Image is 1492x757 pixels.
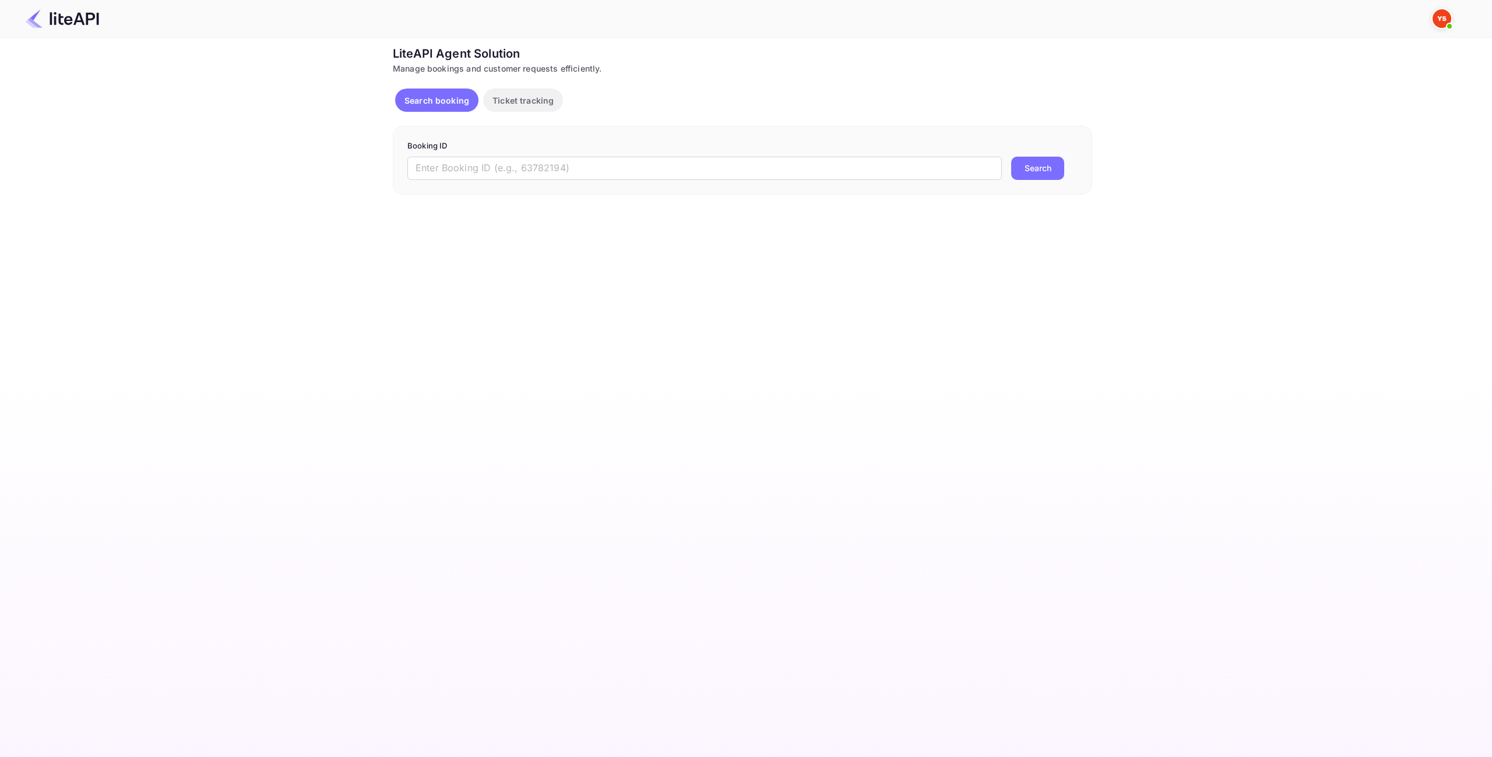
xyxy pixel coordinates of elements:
[407,157,1002,180] input: Enter Booking ID (e.g., 63782194)
[26,9,99,28] img: LiteAPI Logo
[404,94,469,107] p: Search booking
[492,94,554,107] p: Ticket tracking
[407,140,1078,152] p: Booking ID
[1011,157,1064,180] button: Search
[1433,9,1451,28] img: Yandex Support
[393,62,1092,75] div: Manage bookings and customer requests efficiently.
[393,45,1092,62] div: LiteAPI Agent Solution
